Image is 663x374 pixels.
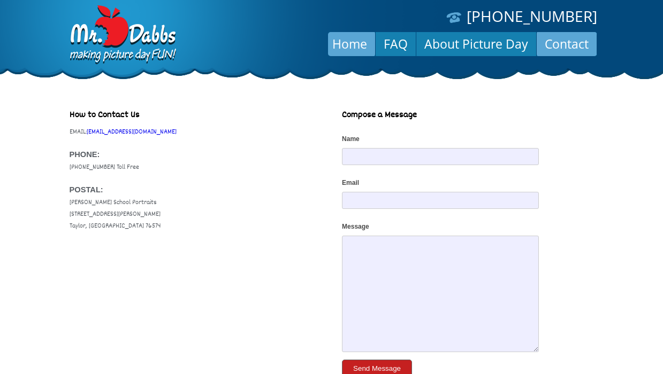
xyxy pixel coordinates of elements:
[416,31,536,57] a: About Picture Day
[70,150,100,159] font: PHONE:
[342,121,593,148] label: Name
[342,209,593,236] label: Message
[87,127,177,137] a: [EMAIL_ADDRESS][DOMAIN_NAME]
[70,185,103,194] font: POSTAL:
[324,31,375,57] a: Home
[467,6,597,26] a: [PHONE_NUMBER]
[376,31,416,57] a: FAQ
[70,110,321,121] p: How to Contact Us
[66,5,178,65] img: Dabbs Company
[70,127,321,232] p: EMAIL: [PHONE_NUMBER] Toll Free [PERSON_NAME] School Portraits [STREET_ADDRESS][PERSON_NAME] Tayl...
[342,110,593,121] p: Compose a Message
[342,165,593,192] label: Email
[537,31,597,57] a: Contact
